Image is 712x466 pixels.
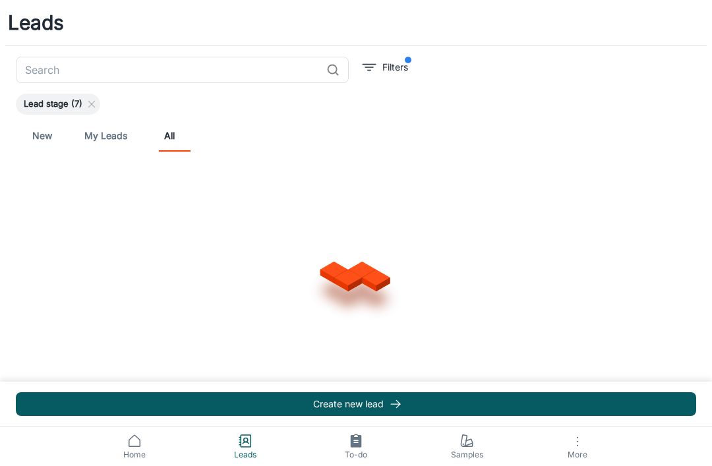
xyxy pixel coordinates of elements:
button: More [522,427,633,466]
a: Home [79,427,190,466]
p: Filters [382,60,408,74]
input: Search [16,57,321,83]
div: Lead stage (7) [16,94,100,115]
a: To-do [301,427,411,466]
a: All [154,120,185,152]
button: Create new lead [16,392,696,416]
span: More [530,450,625,459]
h1: Leads [8,8,64,38]
span: Lead stage (7) [16,98,90,111]
a: Leads [190,427,301,466]
button: filter [359,57,411,78]
span: Samples [419,449,514,461]
span: Home [87,449,182,461]
span: Leads [198,449,293,461]
a: My Leads [84,120,127,152]
a: Samples [411,427,522,466]
a: New [26,120,58,152]
span: To-do [309,449,403,461]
